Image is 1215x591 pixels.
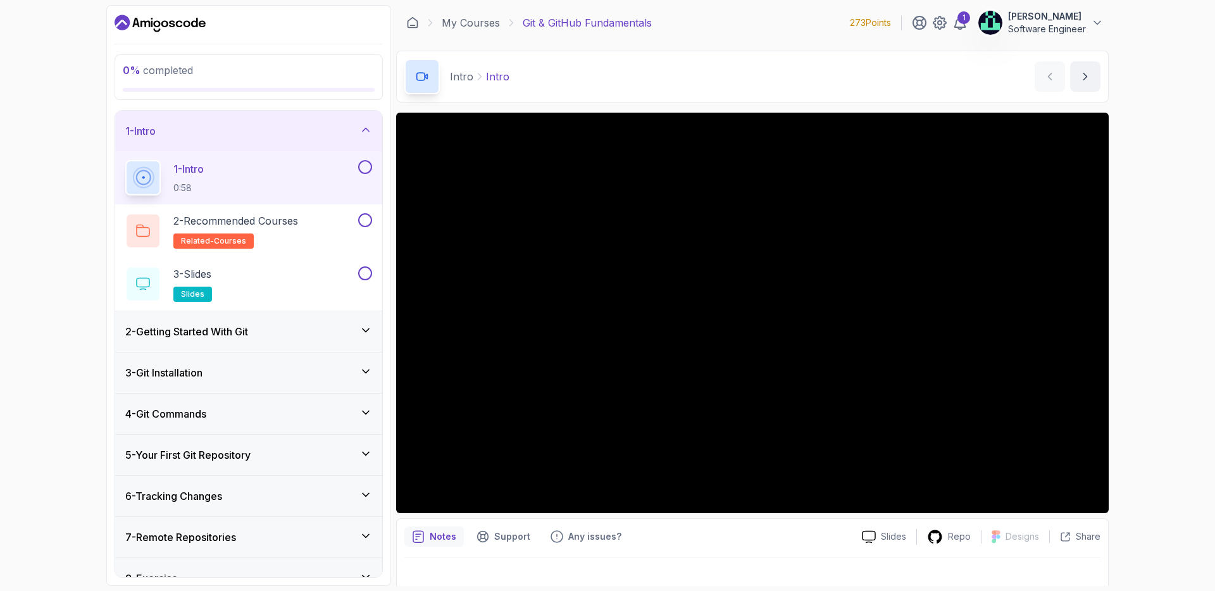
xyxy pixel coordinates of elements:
[1049,530,1100,543] button: Share
[115,311,382,352] button: 2-Getting Started With Git
[450,69,473,84] p: Intro
[469,526,538,547] button: Support button
[173,213,298,228] p: 2 - Recommended Courses
[486,69,509,84] p: Intro
[115,476,382,516] button: 6-Tracking Changes
[125,213,372,249] button: 2-Recommended Coursesrelated-courses
[1070,61,1100,92] button: next content
[123,64,140,77] span: 0 %
[917,529,981,545] a: Repo
[852,530,916,544] a: Slides
[115,13,206,34] a: Dashboard
[850,16,891,29] p: 273 Points
[1006,530,1039,543] p: Designs
[125,406,206,421] h3: 4 - Git Commands
[442,15,500,30] a: My Courses
[978,10,1104,35] button: user profile image[PERSON_NAME]Software Engineer
[404,526,464,547] button: notes button
[948,530,971,543] p: Repo
[1076,530,1100,543] p: Share
[115,394,382,434] button: 4-Git Commands
[1035,61,1065,92] button: previous content
[125,266,372,302] button: 3-Slidesslides
[952,15,968,30] a: 1
[125,447,251,463] h3: 5 - Your First Git Repository
[406,16,419,29] a: Dashboard
[173,266,211,282] p: 3 - Slides
[115,111,382,151] button: 1-Intro
[957,11,970,24] div: 1
[115,435,382,475] button: 5-Your First Git Repository
[125,530,236,545] h3: 7 - Remote Repositories
[125,160,372,196] button: 1-Intro0:58
[125,488,222,504] h3: 6 - Tracking Changes
[978,11,1002,35] img: user profile image
[125,123,156,139] h3: 1 - Intro
[181,289,204,299] span: slides
[568,530,621,543] p: Any issues?
[115,517,382,557] button: 7-Remote Repositories
[494,530,530,543] p: Support
[125,571,178,586] h3: 8 - Exercise
[396,113,1109,513] iframe: 1 - Intro
[430,530,456,543] p: Notes
[523,15,652,30] p: Git & GitHub Fundamentals
[123,64,193,77] span: completed
[543,526,629,547] button: Feedback button
[881,530,906,543] p: Slides
[125,365,202,380] h3: 3 - Git Installation
[115,352,382,393] button: 3-Git Installation
[125,324,248,339] h3: 2 - Getting Started With Git
[1008,23,1086,35] p: Software Engineer
[1008,10,1086,23] p: [PERSON_NAME]
[173,161,204,177] p: 1 - Intro
[173,182,204,194] p: 0:58
[181,236,246,246] span: related-courses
